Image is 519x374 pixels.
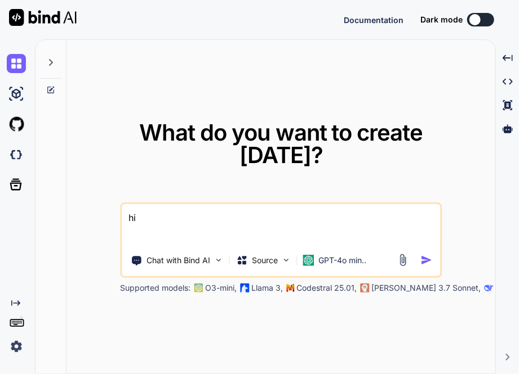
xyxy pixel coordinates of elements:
[344,14,403,26] button: Documentation
[147,255,210,266] p: Chat with Bind AI
[420,14,463,25] span: Dark mode
[7,115,26,134] img: githubLight
[484,283,493,292] img: claude
[205,282,237,294] p: O3-mini,
[194,283,203,292] img: GPT-4
[344,15,403,25] span: Documentation
[240,283,249,292] img: Llama2
[9,9,77,26] img: Bind AI
[396,254,409,267] img: attachment
[281,255,291,265] img: Pick Models
[120,282,190,294] p: Supported models:
[303,255,314,266] img: GPT-4o mini
[420,254,432,266] img: icon
[252,255,278,266] p: Source
[7,54,26,73] img: chat
[7,337,26,356] img: settings
[139,119,423,169] span: What do you want to create [DATE]?
[214,255,223,265] img: Pick Tools
[251,282,283,294] p: Llama 3,
[7,145,26,164] img: darkCloudIdeIcon
[371,282,481,294] p: [PERSON_NAME] 3.7 Sonnet,
[286,284,294,292] img: Mistral-AI
[7,84,26,103] img: ai-studio
[360,283,369,292] img: claude
[296,282,357,294] p: Codestral 25.01,
[122,204,440,246] textarea: hi
[318,255,366,266] p: GPT-4o min..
